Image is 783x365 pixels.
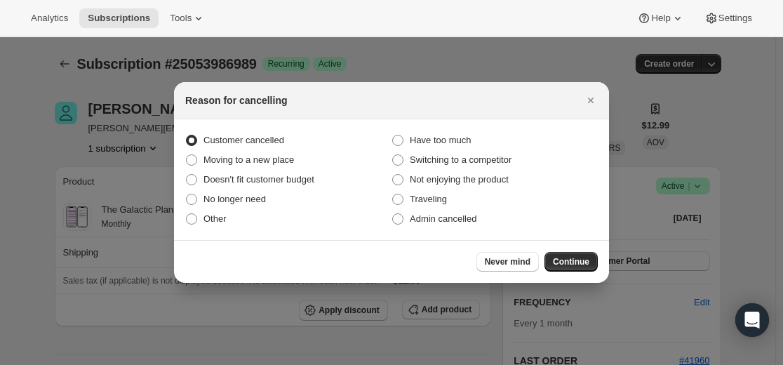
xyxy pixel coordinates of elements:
button: Never mind [476,252,539,272]
button: Tools [161,8,214,28]
span: Have too much [410,135,471,145]
button: Close [581,91,601,110]
span: Never mind [485,256,530,267]
span: Settings [718,13,752,24]
button: Help [629,8,692,28]
span: Traveling [410,194,447,204]
button: Settings [696,8,761,28]
button: Continue [544,252,598,272]
span: Other [203,213,227,224]
span: Analytics [31,13,68,24]
span: Continue [553,256,589,267]
span: Subscriptions [88,13,150,24]
span: Moving to a new place [203,154,294,165]
span: Tools [170,13,192,24]
span: Doesn't fit customer budget [203,174,314,185]
button: Subscriptions [79,8,159,28]
span: Switching to a competitor [410,154,511,165]
button: Analytics [22,8,76,28]
span: Admin cancelled [410,213,476,224]
span: No longer need [203,194,266,204]
h2: Reason for cancelling [185,93,287,107]
span: Customer cancelled [203,135,284,145]
div: Open Intercom Messenger [735,303,769,337]
span: Help [651,13,670,24]
span: Not enjoying the product [410,174,509,185]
